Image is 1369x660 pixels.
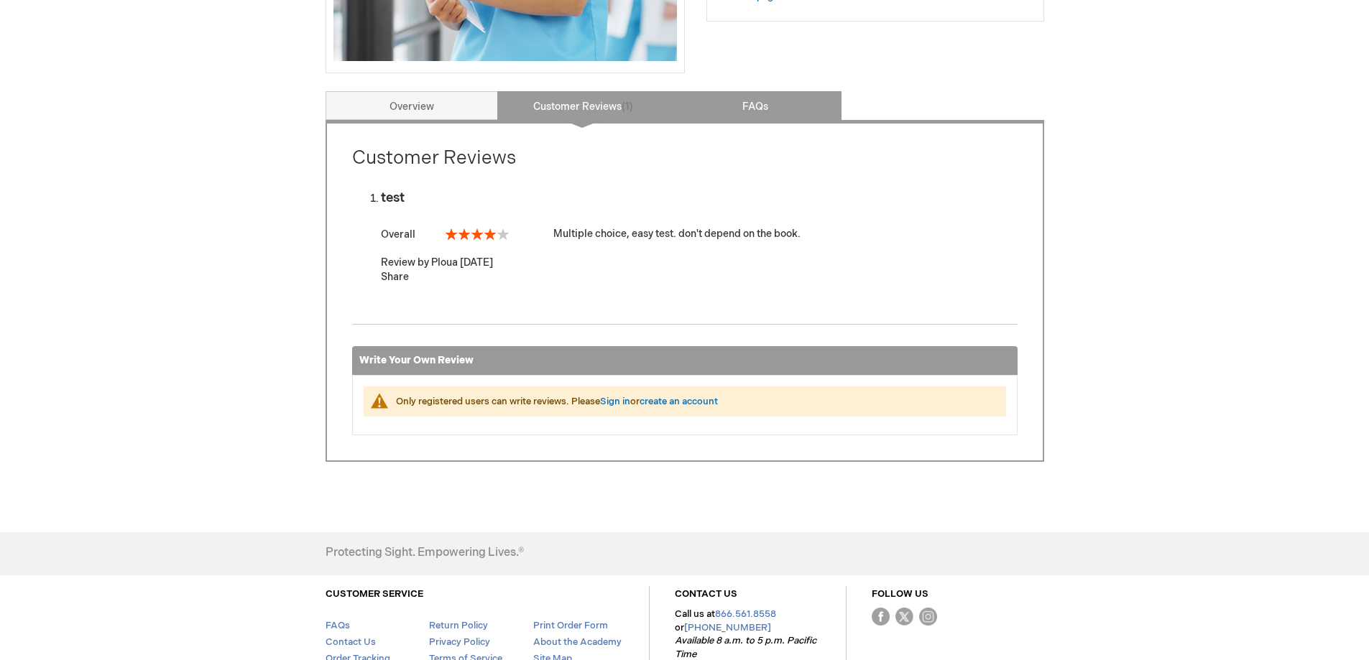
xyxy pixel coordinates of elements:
a: FAQs [326,620,350,631]
strong: Customer Reviews [352,147,516,169]
a: Contact Us [326,636,376,648]
a: FAQs [669,91,842,120]
h4: Protecting Sight. Empowering Lives.® [326,547,524,559]
a: FOLLOW US [872,588,928,600]
img: instagram [919,608,937,626]
div: 80% [446,228,509,240]
div: Only registered users can write reviews. Please or [396,395,992,409]
a: Return Policy [429,620,488,631]
a: Overview [326,91,498,120]
a: About the Academy [533,636,622,648]
span: Review by [381,256,429,269]
a: Sign in [600,396,630,407]
strong: Write Your Own Review [359,354,474,366]
time: [DATE] [460,256,493,269]
a: CONTACT US [675,588,737,600]
span: 1 [622,101,633,113]
img: Twitter [895,608,913,626]
span: Share [381,271,409,283]
a: create an account [640,396,718,407]
a: Print Order Form [533,620,608,631]
a: 866.561.8558 [715,608,776,620]
div: test [381,191,1018,205]
a: Privacy Policy [429,636,490,648]
a: CUSTOMER SERVICE [326,588,423,600]
strong: Ploua [431,256,458,269]
span: Overall [381,228,415,241]
img: Facebook [872,608,890,626]
div: Multiple choice, easy test. don't depend on the book. [381,227,1018,241]
a: [PHONE_NUMBER] [684,622,771,633]
a: Customer Reviews1 [497,91,670,120]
